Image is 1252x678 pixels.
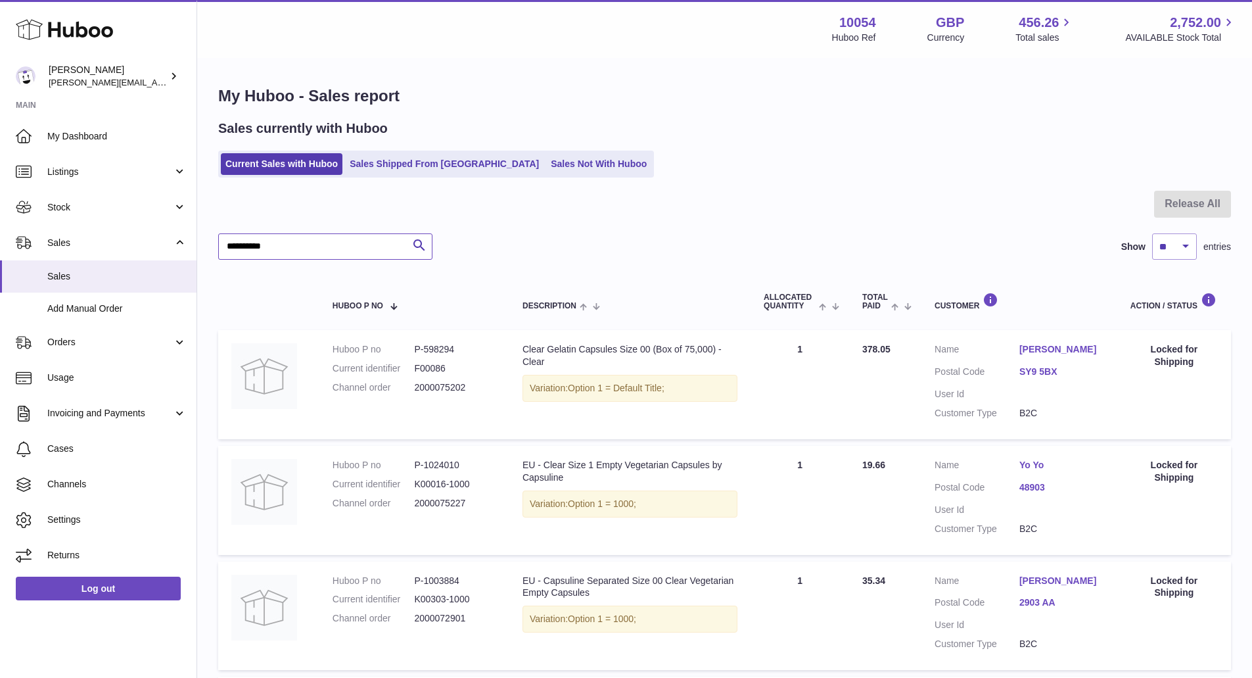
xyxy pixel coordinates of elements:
dt: Huboo P no [333,343,415,356]
span: 2,752.00 [1170,14,1221,32]
img: luz@capsuline.com [16,66,35,86]
dd: 2000075227 [414,497,496,510]
dd: B2C [1019,638,1104,650]
dt: Current identifier [333,478,415,491]
h1: My Huboo - Sales report [218,85,1231,107]
span: Option 1 = 1000; [568,614,636,624]
dt: User Id [935,619,1019,631]
dt: Postal Code [935,366,1019,381]
span: ALLOCATED Quantity [764,293,816,310]
div: Action / Status [1130,293,1218,310]
dt: Channel order [333,612,415,625]
dd: 2000075202 [414,381,496,394]
span: 378.05 [862,344,891,354]
dt: Channel order [333,497,415,510]
img: no-photo.jpg [231,575,297,641]
dt: Channel order [333,381,415,394]
a: 2,752.00 AVAILABLE Stock Total [1125,14,1236,44]
span: entries [1203,241,1231,253]
dt: Postal Code [935,596,1019,612]
span: My Dashboard [47,130,187,143]
div: Locked for Shipping [1130,459,1218,484]
a: Sales Not With Huboo [546,153,651,175]
dt: User Id [935,504,1019,516]
dd: K00016-1000 [414,478,496,491]
div: Huboo Ref [832,32,876,44]
span: Huboo P no [333,302,383,310]
span: Stock [47,201,173,214]
dd: B2C [1019,407,1104,420]
dd: P-598294 [414,343,496,356]
span: 19.66 [862,460,885,470]
a: Current Sales with Huboo [221,153,342,175]
td: 1 [751,330,849,439]
div: Locked for Shipping [1130,575,1218,600]
span: Invoicing and Payments [47,407,173,420]
dt: Current identifier [333,362,415,375]
dt: Huboo P no [333,459,415,472]
td: 1 [751,562,849,671]
dt: Customer Type [935,638,1019,650]
strong: 10054 [839,14,876,32]
div: Customer [935,293,1104,310]
span: Returns [47,549,187,562]
dd: P-1024010 [414,459,496,472]
a: 48903 [1019,481,1104,494]
img: no-photo.jpg [231,459,297,525]
span: Settings [47,514,187,526]
div: Variation: [522,375,737,402]
dd: P-1003884 [414,575,496,587]
span: Orders [47,336,173,349]
a: SY9 5BX [1019,366,1104,378]
dd: 2000072901 [414,612,496,625]
dd: B2C [1019,523,1104,535]
div: Variation: [522,606,737,633]
dt: Customer Type [935,407,1019,420]
span: Channels [47,478,187,491]
a: 2903 AA [1019,596,1104,609]
dt: Huboo P no [333,575,415,587]
span: Description [522,302,576,310]
label: Show [1121,241,1146,253]
div: Variation: [522,491,737,518]
span: [PERSON_NAME][EMAIL_ADDRESS][DOMAIN_NAME] [49,77,264,87]
div: EU - Clear Size 1 Empty Vegetarian Capsules by Capsuline [522,459,737,484]
dd: K00303-1000 [414,593,496,606]
a: [PERSON_NAME] [1019,575,1104,587]
span: Listings [47,166,173,178]
span: Usage [47,372,187,384]
span: Total sales [1015,32,1074,44]
dt: Current identifier [333,593,415,606]
img: no-photo.jpg [231,343,297,409]
a: [PERSON_NAME] [1019,343,1104,356]
h2: Sales currently with Huboo [218,120,388,137]
dt: Name [935,459,1019,475]
span: Cases [47,443,187,455]
dt: Name [935,575,1019,591]
div: [PERSON_NAME] [49,64,167,89]
div: EU - Capsuline Separated Size 00 Clear Vegetarian Empty Capsules [522,575,737,600]
dt: Name [935,343,1019,359]
dt: Postal Code [935,481,1019,497]
span: 35.34 [862,575,885,586]
td: 1 [751,446,849,555]
dt: Customer Type [935,523,1019,535]
span: AVAILABLE Stock Total [1125,32,1236,44]
span: Option 1 = Default Title; [568,383,664,393]
dt: User Id [935,388,1019,400]
a: Yo Yo [1019,459,1104,472]
span: Total paid [862,293,888,310]
span: Option 1 = 1000; [568,498,636,509]
div: Currency [927,32,965,44]
a: Log out [16,577,181,600]
span: Sales [47,270,187,283]
span: Add Manual Order [47,303,187,315]
dd: F00086 [414,362,496,375]
a: 456.26 Total sales [1015,14,1074,44]
span: 456.26 [1019,14,1059,32]
div: Clear Gelatin Capsules Size 00 (Box of 75,000) - Clear [522,343,737,368]
div: Locked for Shipping [1130,343,1218,368]
a: Sales Shipped From [GEOGRAPHIC_DATA] [345,153,544,175]
span: Sales [47,237,173,249]
strong: GBP [936,14,964,32]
